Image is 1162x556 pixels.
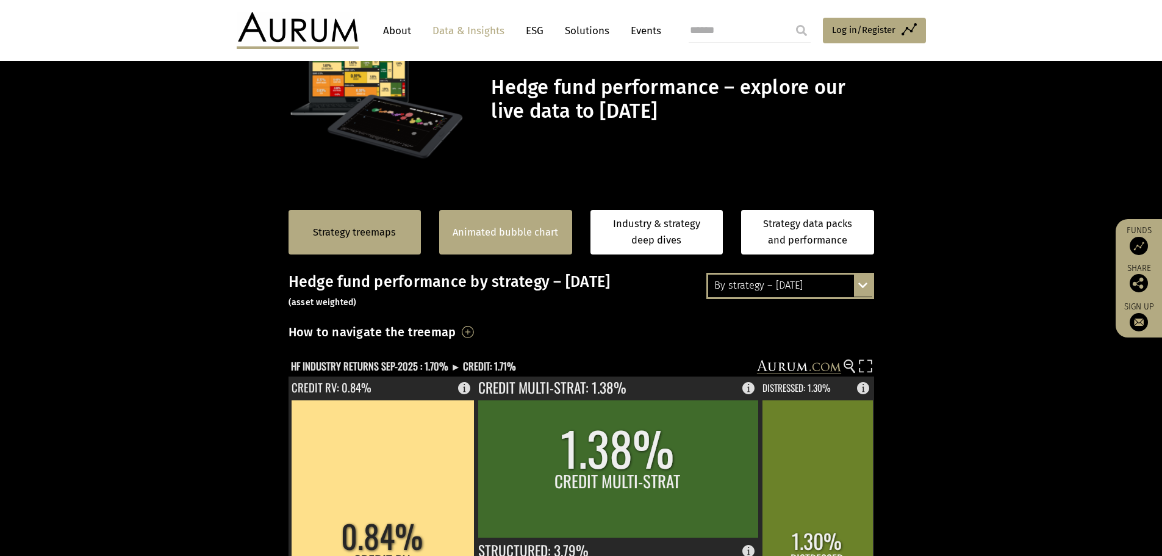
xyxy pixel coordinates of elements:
a: Strategy data packs and performance [741,210,874,255]
img: Aurum [237,12,359,49]
a: About [377,20,417,42]
a: Animated bubble chart [453,225,558,240]
h3: Hedge fund performance by strategy – [DATE] [289,273,874,309]
small: (asset weighted) [289,297,357,308]
a: Industry & strategy deep dives [590,210,723,255]
a: Log in/Register [823,18,926,43]
a: Sign up [1122,301,1156,331]
a: Data & Insights [426,20,511,42]
h1: Hedge fund performance – explore our live data to [DATE] [491,76,870,123]
img: Sign up to our newsletter [1130,313,1148,331]
a: Funds [1122,225,1156,255]
span: Log in/Register [832,23,895,37]
img: Share this post [1130,274,1148,292]
div: Share [1122,264,1156,292]
input: Submit [789,18,814,43]
a: ESG [520,20,550,42]
a: Events [625,20,661,42]
h3: How to navigate the treemap [289,322,456,342]
a: Strategy treemaps [313,225,396,240]
div: By strategy – [DATE] [708,275,872,297]
img: Access Funds [1130,237,1148,255]
a: Solutions [559,20,615,42]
